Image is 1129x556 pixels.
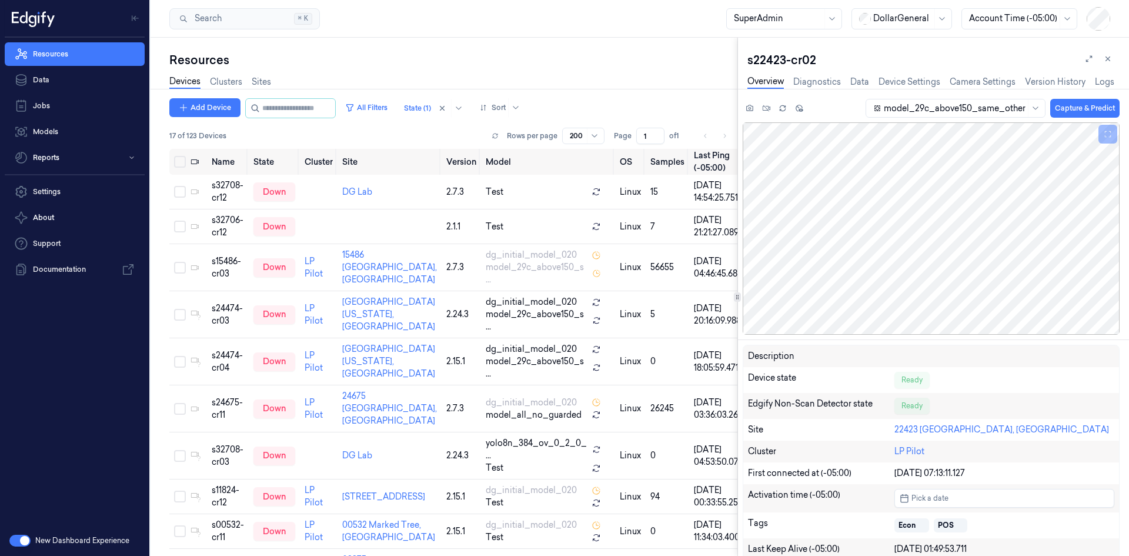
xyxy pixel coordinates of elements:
div: s24474-cr04 [212,349,244,374]
th: Model [481,149,615,175]
a: Models [5,120,145,144]
a: Support [5,232,145,255]
div: [DATE] 18:05:59.471 [694,349,743,374]
div: Activation time (-05:00) [748,489,894,508]
div: [DATE] 04:46:45.681 [694,255,743,280]
span: Pick a date [909,492,948,504]
span: Test [486,462,503,474]
div: 2.15.1 [446,525,476,538]
th: OS [615,149,646,175]
span: model_29c_above150_s ... [486,308,587,333]
div: [DATE] 21:21:27.089 [694,214,743,239]
span: Test [486,221,503,233]
a: Sites [252,76,271,88]
a: 24675 [GEOGRAPHIC_DATA], [GEOGRAPHIC_DATA] [342,391,437,426]
nav: pagination [697,128,733,144]
div: Ready [894,372,930,388]
div: POS [938,520,954,531]
a: LP Pilot [305,520,323,542]
div: s24474-cr03 [212,302,244,327]
th: Site [338,149,442,175]
p: Rows per page [507,131,557,141]
div: 2.24.3 [446,450,476,462]
button: All Filters [340,98,392,117]
div: s11824-cr12 [212,484,244,509]
p: linux [620,525,641,538]
div: Site [748,424,894,436]
div: down [253,305,295,324]
span: dg_initial_model_020 [486,249,577,261]
a: Version History [1025,76,1085,88]
div: 2.24.3 [446,308,476,321]
button: Select row [174,450,186,462]
div: s00532-cr11 [212,519,244,544]
span: dg_initial_model_020 [486,296,577,308]
div: s15486-cr03 [212,255,244,280]
p: linux [620,491,641,503]
button: Reports [5,146,145,169]
a: LP Pilot [305,397,323,420]
th: Cluster [300,149,338,175]
div: 5 [650,308,684,321]
a: Data [850,76,869,88]
div: 0 [650,355,684,368]
div: 94 [650,491,684,503]
th: Version [442,149,481,175]
th: Name [207,149,249,175]
div: 2.15.1 [446,355,476,368]
div: down [253,352,295,371]
div: 56655 [650,261,684,274]
div: [DATE] 04:53:50.075 [694,444,743,468]
button: Select row [174,186,186,198]
div: Ready [894,398,930,414]
div: s24675-cr11 [212,397,244,421]
div: down [253,258,295,277]
a: [GEOGRAPHIC_DATA][US_STATE], [GEOGRAPHIC_DATA] [342,344,435,379]
th: State [249,149,300,175]
div: s32706-cr12 [212,214,244,239]
div: down [253,522,295,541]
button: Pick a date [894,489,1114,508]
a: Data [5,68,145,92]
span: yolo8n_384_ov_0_2_0_ ... [486,437,587,462]
a: [GEOGRAPHIC_DATA][US_STATE], [GEOGRAPHIC_DATA] [342,297,435,332]
div: 0 [650,450,684,462]
div: [DATE] 03:36:03.260 [694,397,743,421]
a: Clusters [210,76,242,88]
p: linux [620,355,641,368]
span: Page [614,131,632,141]
a: LP Pilot [305,485,323,508]
div: down [253,182,295,201]
button: Select row [174,491,186,502]
button: Select all [174,156,186,168]
span: model_29c_above150_s ... [486,355,587,380]
button: Select row [174,525,186,537]
span: Test [486,531,503,544]
div: Tags [748,517,894,534]
a: Camera Settings [950,76,1016,88]
button: Select row [174,403,186,415]
a: Documentation [5,258,145,281]
div: down [253,487,295,506]
p: linux [620,308,641,321]
div: [DATE] 07:13:11.127 [894,467,1114,480]
a: Settings [5,180,145,204]
button: Select row [174,221,186,232]
a: Jobs [5,94,145,118]
div: Econ [898,520,916,531]
div: 0 [650,525,684,538]
button: Add Device [169,98,241,117]
a: Device Settings [879,76,940,88]
div: 2.7.3 [446,186,476,198]
a: LP Pilot [305,350,323,373]
span: dg_initial_model_020 [486,519,577,531]
div: [DATE] 11:34:03.400 [694,519,743,544]
div: s32708-cr12 [212,179,244,204]
span: 17 of 123 Devices [169,131,226,141]
div: 2.7.3 [446,261,476,274]
th: Samples [646,149,689,175]
span: Search [190,12,222,25]
div: Description [748,350,894,362]
span: Test [486,497,503,509]
div: 15 [650,186,684,198]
